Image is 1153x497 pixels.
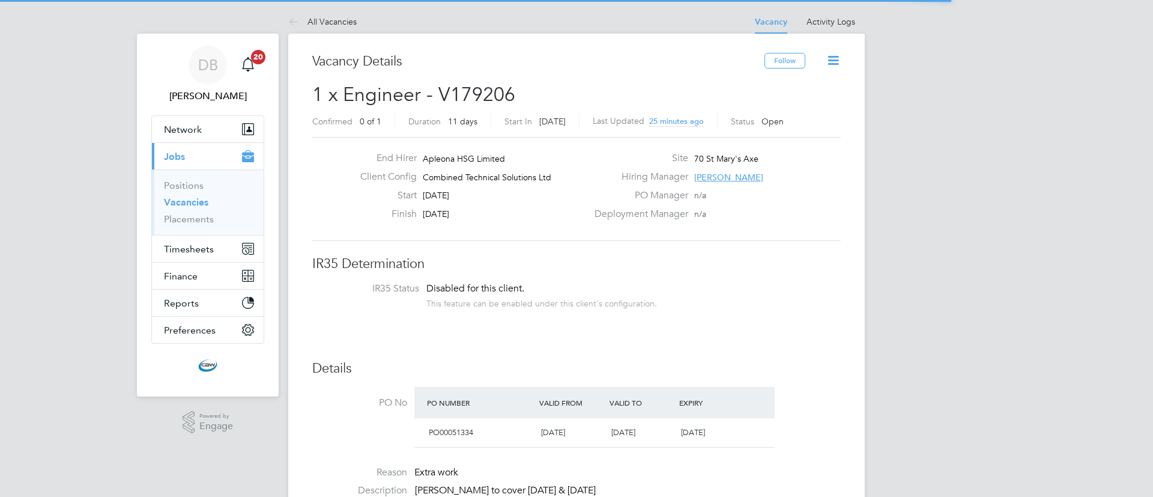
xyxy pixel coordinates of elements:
[152,290,264,316] button: Reports
[164,180,204,191] a: Positions
[198,57,218,73] span: DB
[731,116,754,127] label: Status
[199,411,233,421] span: Powered by
[164,124,202,135] span: Network
[539,116,566,127] span: [DATE]
[152,169,264,235] div: Jobs
[423,190,449,201] span: [DATE]
[541,427,565,438] span: [DATE]
[504,116,532,127] label: Start In
[288,16,357,27] a: All Vacancies
[151,356,264,375] a: Go to home page
[199,421,233,431] span: Engage
[351,152,417,165] label: End Hirer
[251,50,265,64] span: 20
[676,392,746,413] div: Expiry
[152,143,264,169] button: Jobs
[312,116,353,127] label: Confirmed
[152,116,264,142] button: Network
[761,116,784,127] span: Open
[611,427,635,438] span: [DATE]
[164,297,199,309] span: Reports
[312,255,841,273] h3: IR35 Determination
[587,189,688,202] label: PO Manager
[164,270,198,282] span: Finance
[312,397,407,409] label: PO No
[587,208,688,221] label: Deployment Manager
[694,172,763,183] span: [PERSON_NAME]
[164,197,208,208] a: Vacancies
[587,152,688,165] label: Site
[681,427,705,438] span: [DATE]
[152,263,264,289] button: Finance
[351,171,417,183] label: Client Config
[694,209,706,219] span: n/a
[312,484,407,497] label: Description
[360,116,381,127] span: 0 of 1
[424,392,536,413] div: PO Number
[426,295,657,309] div: This feature can be enabled under this client's configuration.
[408,116,441,127] label: Duration
[448,116,477,127] span: 11 days
[423,153,505,164] span: Apleona HSG Limited
[764,53,805,69] button: Follow
[183,411,234,434] a: Powered byEngage
[649,116,704,126] span: 25 minutes ago
[536,392,607,413] div: Valid From
[426,282,524,294] span: Disabled for this client.
[151,46,264,103] a: DB[PERSON_NAME]
[415,484,841,497] p: [PERSON_NAME] to cover [DATE] & [DATE]
[312,360,841,377] h3: Details
[152,236,264,262] button: Timesheets
[423,209,449,219] span: [DATE]
[137,34,279,397] nav: Main navigation
[351,189,417,202] label: Start
[694,190,706,201] span: n/a
[755,17,787,27] a: Vacancy
[587,171,688,183] label: Hiring Manager
[312,466,407,479] label: Reason
[414,466,458,478] span: Extra work
[312,53,764,70] h3: Vacancy Details
[607,392,677,413] div: Valid To
[198,356,217,375] img: cbwstaffingsolutions-logo-retina.png
[429,427,473,438] span: PO00051334
[423,172,551,183] span: Combined Technical Solutions Ltd
[351,208,417,221] label: Finish
[152,317,264,343] button: Preferences
[236,46,260,84] a: 20
[164,213,214,225] a: Placements
[164,151,185,162] span: Jobs
[151,89,264,103] span: Daniel Barber
[164,325,216,336] span: Preferences
[593,115,644,126] label: Last Updated
[324,282,419,295] label: IR35 Status
[806,16,855,27] a: Activity Logs
[164,243,214,255] span: Timesheets
[694,153,758,164] span: 70 St Mary's Axe
[312,83,515,106] span: 1 x Engineer - V179206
